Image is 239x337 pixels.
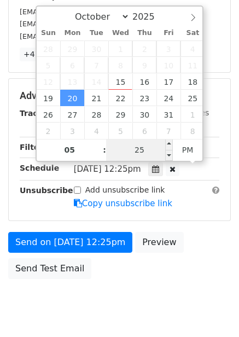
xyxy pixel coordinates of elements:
[132,30,156,37] span: Thu
[84,40,108,57] span: September 30, 2025
[84,90,108,106] span: October 21, 2025
[74,199,172,208] a: Copy unsubscribe link
[37,40,61,57] span: September 28, 2025
[108,73,132,90] span: October 15, 2025
[85,184,165,196] label: Add unsubscribe link
[20,48,66,61] a: +47 more
[130,11,169,22] input: Year
[60,57,84,73] span: October 6, 2025
[20,186,73,195] strong: Unsubscribe
[156,57,180,73] span: October 10, 2025
[132,73,156,90] span: October 16, 2025
[135,232,183,253] a: Preview
[60,40,84,57] span: September 29, 2025
[103,139,106,161] span: :
[20,32,142,40] small: [EMAIL_ADDRESS][DOMAIN_NAME]
[60,106,84,123] span: October 27, 2025
[184,284,239,337] iframe: Chat Widget
[156,90,180,106] span: October 24, 2025
[37,30,61,37] span: Sun
[37,106,61,123] span: October 26, 2025
[108,30,132,37] span: Wed
[108,40,132,57] span: October 1, 2025
[84,30,108,37] span: Tue
[156,30,180,37] span: Fri
[156,73,180,90] span: October 17, 2025
[84,57,108,73] span: October 7, 2025
[37,73,61,90] span: October 12, 2025
[84,106,108,123] span: October 28, 2025
[60,73,84,90] span: October 13, 2025
[132,40,156,57] span: October 2, 2025
[106,139,173,161] input: Minute
[60,30,84,37] span: Mon
[20,90,219,102] h5: Advanced
[20,20,142,28] small: [EMAIL_ADDRESS][DOMAIN_NAME]
[180,73,205,90] span: October 18, 2025
[37,57,61,73] span: October 5, 2025
[60,90,84,106] span: October 20, 2025
[132,90,156,106] span: October 23, 2025
[60,123,84,139] span: November 3, 2025
[180,40,205,57] span: October 4, 2025
[180,90,205,106] span: October 25, 2025
[84,73,108,90] span: October 14, 2025
[173,139,203,161] span: Click to toggle
[108,90,132,106] span: October 22, 2025
[180,57,205,73] span: October 11, 2025
[37,90,61,106] span: October 19, 2025
[84,123,108,139] span: November 4, 2025
[180,30,205,37] span: Sat
[37,139,103,161] input: Hour
[74,164,141,174] span: [DATE] 12:25pm
[20,164,59,172] strong: Schedule
[8,258,91,279] a: Send Test Email
[20,109,56,118] strong: Tracking
[132,57,156,73] span: October 9, 2025
[20,143,48,152] strong: Filters
[108,106,132,123] span: October 29, 2025
[156,106,180,123] span: October 31, 2025
[37,123,61,139] span: November 2, 2025
[132,106,156,123] span: October 30, 2025
[180,106,205,123] span: November 1, 2025
[132,123,156,139] span: November 6, 2025
[8,232,132,253] a: Send on [DATE] 12:25pm
[20,8,142,16] small: [EMAIL_ADDRESS][DOMAIN_NAME]
[156,123,180,139] span: November 7, 2025
[108,123,132,139] span: November 5, 2025
[180,123,205,139] span: November 8, 2025
[108,57,132,73] span: October 8, 2025
[156,40,180,57] span: October 3, 2025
